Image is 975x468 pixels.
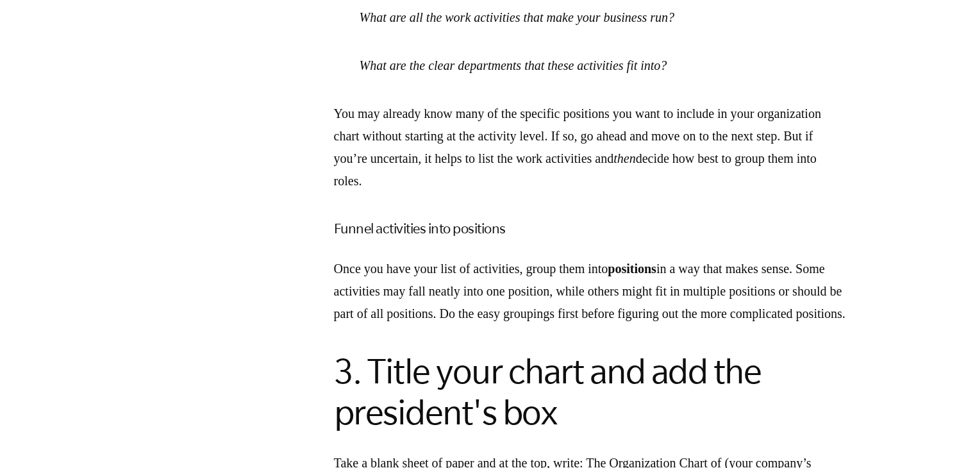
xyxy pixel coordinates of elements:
[334,351,847,433] h2: 3. Title your chart and add the president's box
[334,103,847,192] p: You may already know many of the specific positions you want to include in your organization char...
[360,58,667,72] em: What are the clear departments that these activities fit into?
[608,262,656,276] strong: positions
[360,10,674,24] em: What are all the work activities that make your business run?
[613,151,635,165] em: then
[911,406,975,468] iframe: Chat Widget
[334,258,847,325] p: Once you have your list of activities, group them into in a way that makes sense. Some activities...
[334,218,847,238] h3: Funnel activities into positions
